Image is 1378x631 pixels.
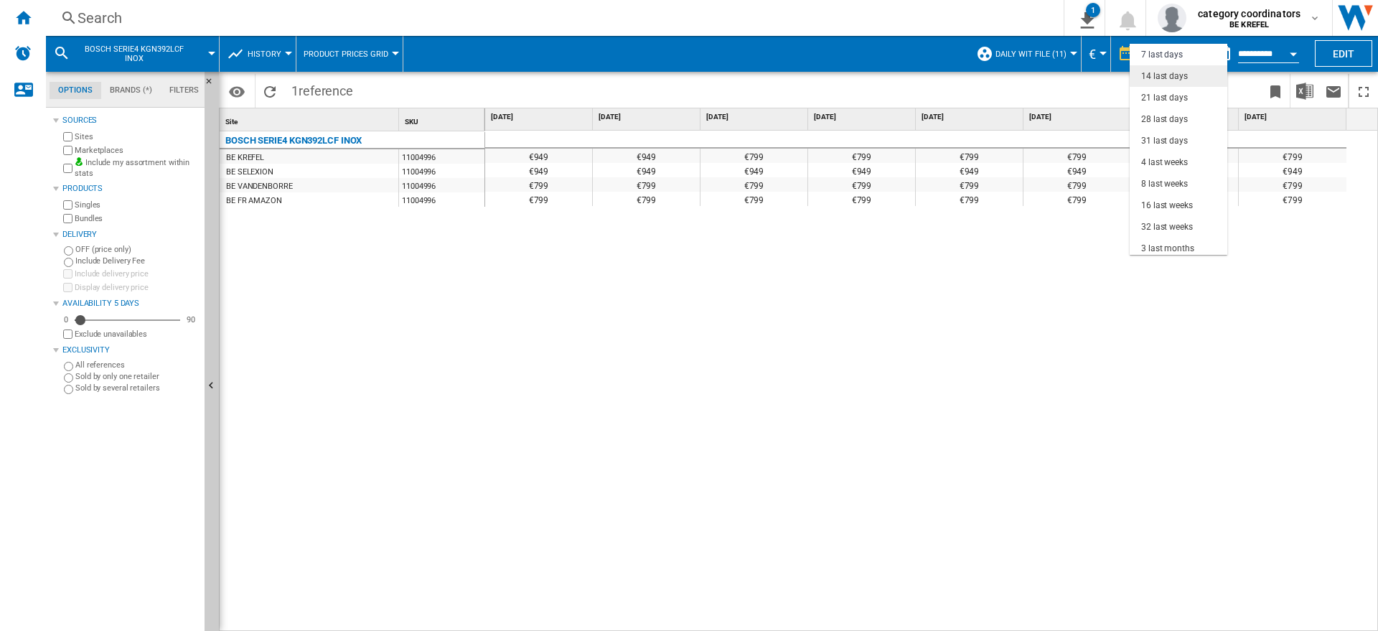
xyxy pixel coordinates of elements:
[1141,221,1193,233] div: 32 last weeks
[1141,49,1183,61] div: 7 last days
[1141,243,1194,255] div: 3 last months
[1141,70,1188,83] div: 14 last days
[1141,200,1193,212] div: 16 last weeks
[1141,156,1188,169] div: 4 last weeks
[1141,135,1188,147] div: 31 last days
[1141,113,1188,126] div: 28 last days
[1141,178,1188,190] div: 8 last weeks
[1141,92,1188,104] div: 21 last days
